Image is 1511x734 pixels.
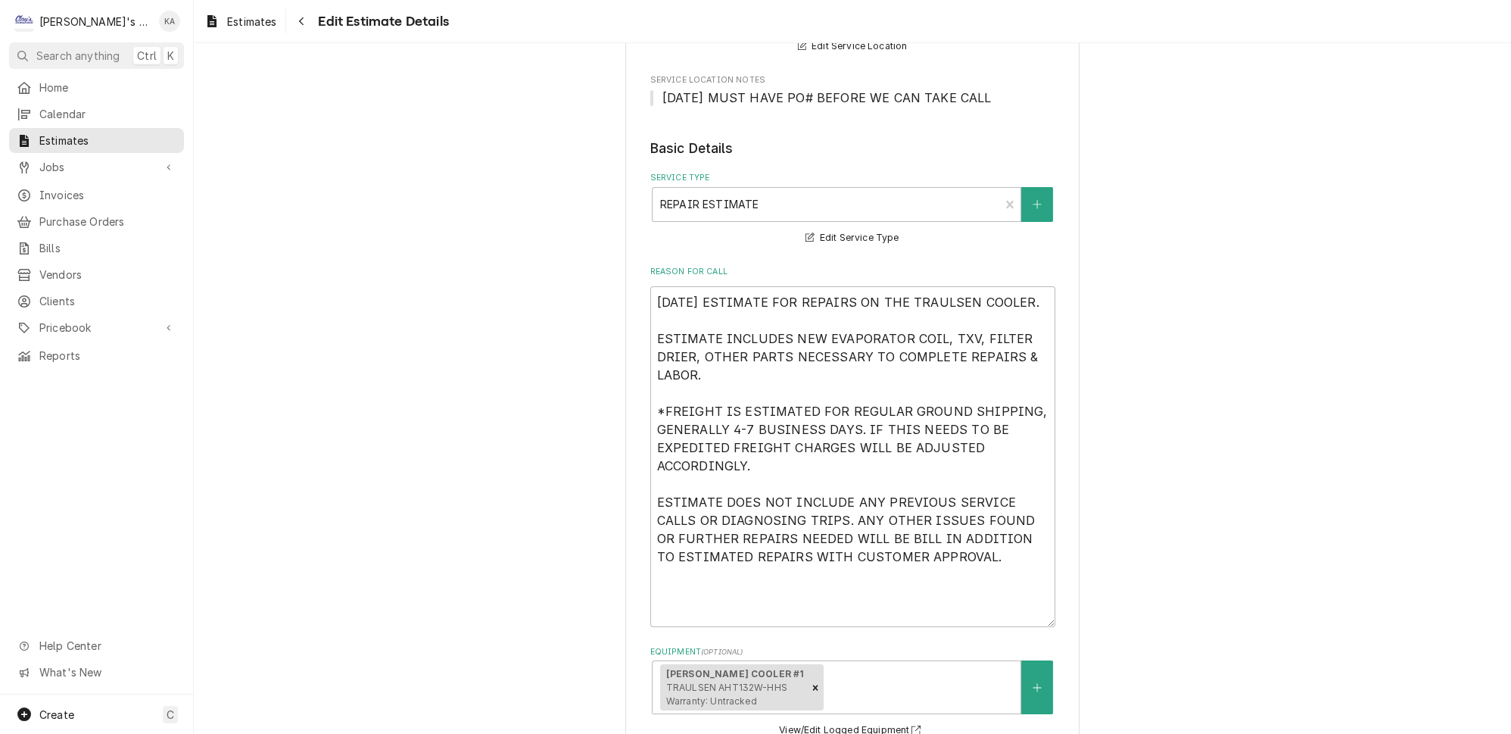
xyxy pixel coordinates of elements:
[1033,682,1042,693] svg: Create New Equipment
[650,646,1055,658] label: Equipment
[650,172,1055,184] label: Service Type
[39,348,176,364] span: Reports
[137,48,157,64] span: Ctrl
[9,315,184,340] a: Go to Pricebook
[807,664,824,711] div: Remove [object Object]
[167,707,174,723] span: C
[796,37,910,56] button: Edit Service Location
[36,48,120,64] span: Search anything
[159,11,180,32] div: Korey Austin's Avatar
[14,11,35,32] div: Clay's Refrigeration's Avatar
[9,343,184,368] a: Reports
[9,262,184,287] a: Vendors
[701,648,743,656] span: ( optional )
[9,209,184,234] a: Purchase Orders
[803,229,901,248] button: Edit Service Type
[159,11,180,32] div: KA
[9,75,184,100] a: Home
[9,289,184,314] a: Clients
[227,14,276,30] span: Estimates
[9,102,184,126] a: Calendar
[662,90,992,105] span: [DATE] MUST HAVE PO# BEFORE WE CAN TAKE CALL
[39,267,176,283] span: Vendors
[39,664,175,680] span: What's New
[9,42,184,69] button: Search anythingCtrlK
[666,668,805,679] strong: [PERSON_NAME] COOLER #1
[9,128,184,153] a: Estimates
[9,633,184,658] a: Go to Help Center
[39,106,176,122] span: Calendar
[650,286,1055,627] textarea: [DATE] ESTIMATE FOR REPAIRS ON THE TRAULSEN COOLER. ESTIMATE INCLUDES NEW EVAPORATOR COIL, TXV, F...
[9,155,184,180] a: Go to Jobs
[198,9,282,34] a: Estimates
[39,159,154,175] span: Jobs
[39,214,176,230] span: Purchase Orders
[39,293,176,309] span: Clients
[650,266,1055,627] div: Reason For Call
[39,133,176,148] span: Estimates
[666,682,787,707] span: TRAULSEN AHT132W-HHS Warranty: Untracked
[650,139,1055,158] legend: Basic Details
[289,9,313,33] button: Navigate back
[39,80,176,95] span: Home
[1021,187,1053,222] button: Create New Service
[9,236,184,261] a: Bills
[650,74,1055,107] div: Service Location Notes
[650,89,1055,107] span: Service Location Notes
[14,11,35,32] div: C
[39,240,176,256] span: Bills
[650,74,1055,86] span: Service Location Notes
[650,266,1055,278] label: Reason For Call
[9,183,184,208] a: Invoices
[39,638,175,654] span: Help Center
[39,320,154,336] span: Pricebook
[167,48,174,64] span: K
[1033,199,1042,210] svg: Create New Service
[9,660,184,685] a: Go to What's New
[313,11,448,32] span: Edit Estimate Details
[39,708,74,721] span: Create
[39,187,176,203] span: Invoices
[650,172,1055,247] div: Service Type
[39,14,151,30] div: [PERSON_NAME]'s Refrigeration
[1021,661,1053,714] button: Create New Equipment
